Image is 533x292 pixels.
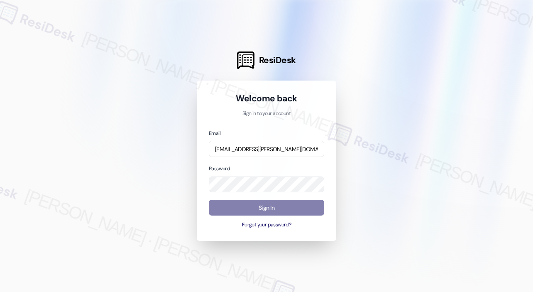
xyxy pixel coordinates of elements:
[209,165,230,172] label: Password
[209,110,324,118] p: Sign in to your account
[209,221,324,229] button: Forgot your password?
[209,93,324,104] h1: Welcome back
[209,200,324,216] button: Sign In
[209,141,324,157] input: name@example.com
[259,54,296,66] span: ResiDesk
[237,52,254,69] img: ResiDesk Logo
[209,130,220,137] label: Email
